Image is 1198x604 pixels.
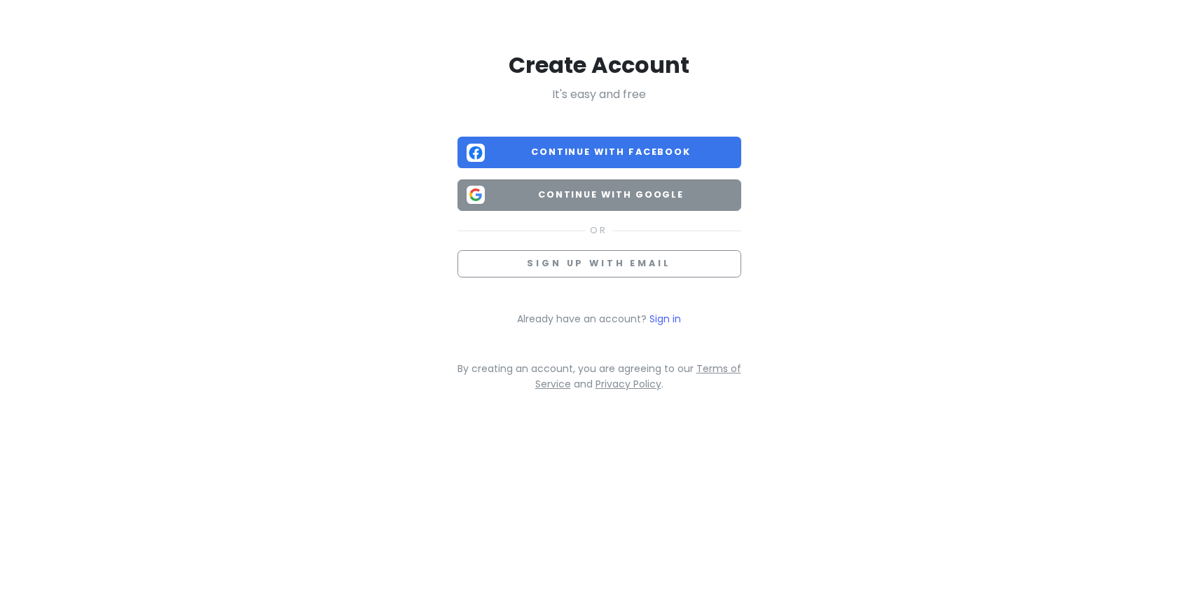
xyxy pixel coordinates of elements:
[527,257,670,269] span: Sign up with email
[490,188,732,202] span: Continue with Google
[457,137,741,168] button: Continue with Facebook
[490,145,732,159] span: Continue with Facebook
[595,377,661,391] a: Privacy Policy
[467,186,485,204] img: Google logo
[535,362,741,391] a: Terms of Service
[457,250,741,277] button: Sign up with email
[457,361,741,392] p: By creating an account, you are agreeing to our and .
[457,311,741,327] p: Already have an account?
[649,312,681,326] a: Sign in
[457,85,741,104] p: It's easy and free
[457,179,741,211] button: Continue with Google
[467,144,485,162] img: Facebook logo
[457,50,741,80] h2: Create Account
